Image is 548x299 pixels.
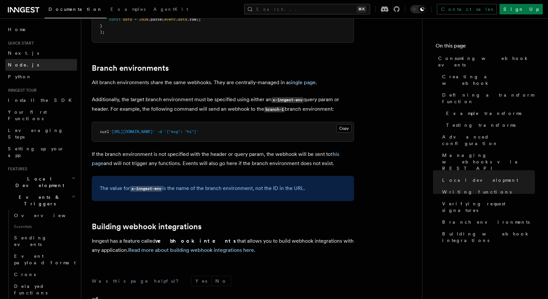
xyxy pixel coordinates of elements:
span: Crons [14,272,36,277]
span: Features [5,166,27,172]
a: Advanced configuration [440,131,535,149]
span: Your first Functions [8,109,47,121]
a: Event payload format [11,250,77,269]
a: Branch environments [440,216,535,228]
a: Install the SDK [5,94,77,106]
p: Additionally, the target branch environment must be specified using either an query param or head... [92,95,354,114]
span: JSON [139,17,148,22]
span: Testing transforms [446,122,516,128]
span: Creating a webhook [442,73,535,86]
a: Node.js [5,59,77,71]
a: Creating a webhook [440,71,535,89]
a: Writing functions [440,186,535,198]
span: Sending events [14,235,47,247]
span: Home [8,26,26,33]
span: Advanced configuration [442,134,535,147]
span: const [109,17,121,22]
span: Writing functions [442,189,512,195]
span: } [100,24,102,28]
span: Managing webhooks via REST API [442,152,535,172]
p: If the branch environment is not specified with the header or query param, the webhook will be se... [92,150,354,168]
p: All branch environments share the same webhooks. They are centrally-managed in a . [92,78,354,87]
a: Python [5,71,77,83]
a: Testing transforms [443,119,535,131]
a: Sending events [11,232,77,250]
span: '[URL][DOMAIN_NAME]' [109,129,155,134]
span: Install the SDK [8,98,76,103]
a: Defining a transform function [440,89,535,107]
p: The value for is the name of the branch environment, not the ID in the URL. [100,184,346,193]
a: Sign Up [499,4,543,14]
span: event [164,17,176,22]
span: data [123,17,132,22]
span: Python [8,74,32,79]
span: Delayed functions [14,284,48,295]
p: Was this page helpful? [92,278,183,284]
a: Local development [440,174,535,186]
span: Leveraging Steps [8,128,63,140]
a: Managing webhooks via REST API [440,149,535,174]
span: curl [100,129,109,134]
span: .parse [148,17,162,22]
span: Documentation [49,7,103,12]
button: Search...⌘K [244,4,370,14]
a: Your first Functions [5,106,77,124]
a: Documentation [45,2,107,18]
span: -d [157,129,162,134]
a: Building webhook integrations [92,222,202,231]
button: Local Development [5,173,77,191]
button: Yes [191,276,211,286]
span: ); [100,30,105,34]
span: Node.js [8,62,39,67]
button: Copy [336,124,352,133]
a: Delayed functions [11,280,77,299]
span: Local development [442,177,518,183]
kbd: ⌘K [357,6,366,12]
button: Events & Triggers [5,191,77,210]
h4: On this page [436,42,535,52]
code: x-inngest-env [130,186,162,192]
span: Branch environments [442,219,530,225]
a: Setting up your app [5,143,77,161]
span: Inngest tour [5,88,37,93]
span: Defining a transform function [442,92,535,105]
span: Building webhook integrations [442,231,535,244]
span: Example transforms [446,110,521,117]
span: '{"msg": "hi"}' [164,129,199,134]
span: Overview [14,213,82,218]
span: Next.js [8,50,39,56]
span: AgentKit [153,7,188,12]
a: Next.js [5,47,77,59]
a: Read more about building webhook integrations here [128,247,254,253]
span: Examples [110,7,146,12]
span: = [134,17,137,22]
span: Event payload format [14,253,76,265]
a: Overview [11,210,77,221]
button: Toggle dark mode [410,5,426,13]
span: ( [162,17,164,22]
a: Contact sales [437,4,497,14]
p: Inngest has a feature called that allows you to build webhook integrations with any application. . [92,236,354,255]
a: Verifying request signatures [440,198,535,216]
a: Examples [107,2,149,18]
span: Quick start [5,41,34,46]
span: Essentials [11,221,77,232]
a: Consuming webhook events [436,52,535,71]
code: branch-1 [264,107,285,112]
code: x-inngest-env [271,97,303,103]
button: No [211,276,231,286]
a: Home [5,24,77,35]
span: Setting up your app [8,146,64,158]
span: . [176,17,178,22]
a: Example transforms [443,107,535,119]
strong: webhook intents [155,238,237,244]
span: Consuming webhook events [438,55,535,68]
a: AgentKit [149,2,192,18]
a: Branch environments [92,64,169,73]
span: Events & Triggers [5,194,71,207]
span: .raw); [187,17,201,22]
a: Building webhook integrations [440,228,535,246]
a: Crons [11,269,77,280]
span: Local Development [5,176,71,189]
a: Leveraging Steps [5,124,77,143]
